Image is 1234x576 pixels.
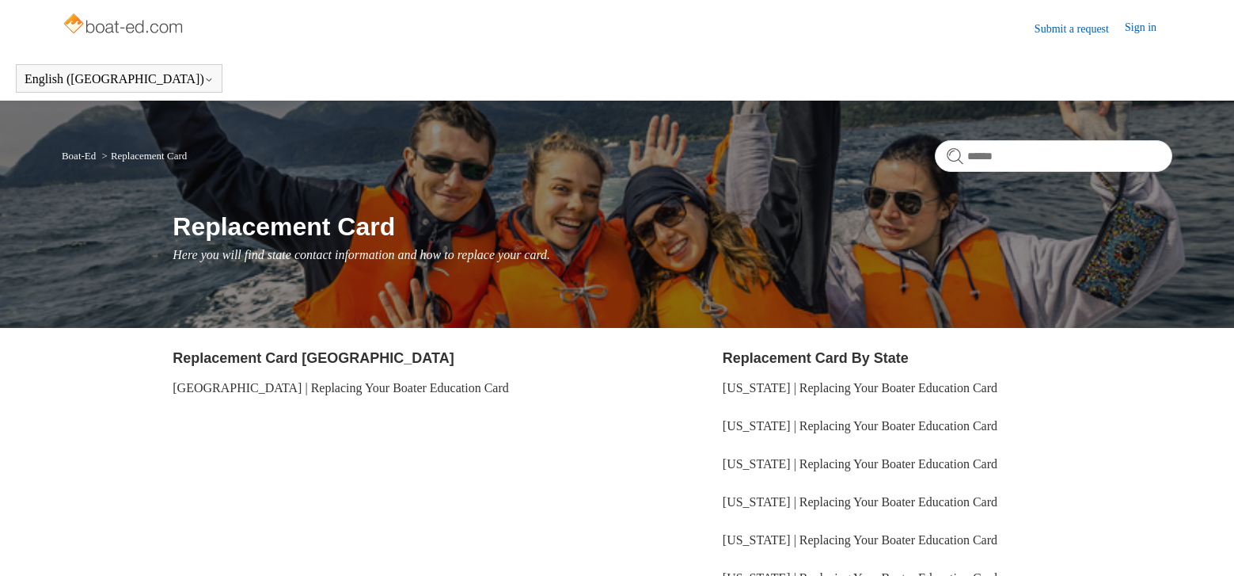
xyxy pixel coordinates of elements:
div: Chat Support [1132,523,1223,564]
a: [US_STATE] | Replacing Your Boater Education Card [723,419,997,433]
a: Replacement Card [GEOGRAPHIC_DATA] [173,350,454,366]
a: [US_STATE] | Replacing Your Boater Education Card [723,495,997,509]
img: Boat-Ed Help Center home page [62,10,188,41]
a: [US_STATE] | Replacing Your Boater Education Card [723,381,997,395]
a: [GEOGRAPHIC_DATA] | Replacing Your Boater Education Card [173,381,509,395]
li: Replacement Card [99,150,188,162]
a: Boat-Ed [62,150,96,162]
li: Boat-Ed [62,150,99,162]
a: [US_STATE] | Replacing Your Boater Education Card [723,533,997,547]
a: [US_STATE] | Replacing Your Boater Education Card [723,457,997,471]
a: Submit a request [1035,21,1125,37]
button: English ([GEOGRAPHIC_DATA]) [25,72,214,86]
h1: Replacement Card [173,208,1172,246]
input: Search [935,140,1172,172]
a: Replacement Card By State [723,350,909,366]
a: Sign in [1125,19,1172,38]
p: Here you will find state contact information and how to replace your card. [173,246,1172,265]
